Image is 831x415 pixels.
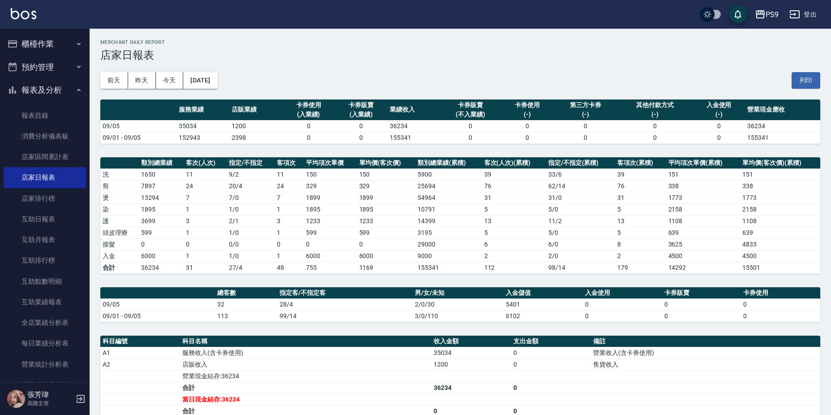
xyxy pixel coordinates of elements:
[335,120,388,132] td: 0
[482,227,546,238] td: 5
[357,192,416,203] td: 1899
[100,287,820,322] table: a dense table
[740,203,820,215] td: 2158
[482,262,546,273] td: 112
[100,157,820,274] table: a dense table
[4,375,86,395] a: 營業項目月分析表
[482,215,546,227] td: 13
[335,132,388,143] td: 0
[4,333,86,354] a: 每日業績分析表
[615,227,666,238] td: 5
[4,126,86,147] a: 消費分析儀表板
[156,72,184,89] button: 今天
[4,271,86,292] a: 互助點數明細
[275,238,304,250] td: 0
[27,390,73,399] h5: 張芳瑋
[666,180,741,192] td: 338
[503,100,551,110] div: 卡券使用
[666,169,741,180] td: 151
[546,203,616,215] td: 5 / 0
[357,250,416,262] td: 6000
[666,192,741,203] td: 1773
[745,120,820,132] td: 36234
[443,110,499,119] div: (不入業績)
[100,262,139,273] td: 合計
[184,227,227,238] td: 1
[215,287,277,299] th: 總客數
[227,215,275,227] td: 2 / 1
[413,298,504,310] td: 2/0/30
[304,227,357,238] td: 599
[284,100,333,110] div: 卡券使用
[304,250,357,262] td: 6000
[666,262,741,273] td: 14292
[415,157,482,169] th: 類別總業績(累積)
[183,72,217,89] button: [DATE]
[666,250,741,262] td: 4500
[431,347,511,359] td: 35034
[786,6,820,23] button: 登出
[227,238,275,250] td: 0 / 0
[556,100,616,110] div: 第三方卡券
[4,292,86,312] a: 互助業績報表
[177,99,229,121] th: 服務業績
[227,227,275,238] td: 1 / 0
[4,167,86,188] a: 店家日報表
[100,238,139,250] td: 接髮
[745,99,820,121] th: 營業現金應收
[413,310,504,322] td: 3/0/110
[503,110,551,119] div: (-)
[100,250,139,262] td: 入金
[741,310,820,322] td: 0
[615,169,666,180] td: 39
[482,180,546,192] td: 76
[740,157,820,169] th: 單均價(客次價)(累積)
[740,238,820,250] td: 4833
[275,227,304,238] td: 1
[275,180,304,192] td: 24
[666,157,741,169] th: 平均項次單價(累積)
[100,310,215,322] td: 09/01 - 09/05
[184,262,227,273] td: 31
[501,132,554,143] td: 0
[546,192,616,203] td: 31 / 0
[100,169,139,180] td: 洗
[415,180,482,192] td: 25694
[227,192,275,203] td: 7 / 0
[440,120,501,132] td: 0
[583,287,662,299] th: 入金使用
[284,110,333,119] div: (入業績)
[100,39,820,45] h2: Merchant Daily Report
[482,169,546,180] td: 39
[745,132,820,143] td: 155341
[388,120,440,132] td: 36234
[180,359,431,370] td: 店販收入
[501,120,554,132] td: 0
[615,262,666,273] td: 179
[583,298,662,310] td: 0
[357,215,416,227] td: 1233
[583,310,662,322] td: 0
[662,298,741,310] td: 0
[282,132,335,143] td: 0
[666,238,741,250] td: 3625
[617,132,693,143] td: 0
[440,132,501,143] td: 0
[100,359,180,370] td: A2
[546,215,616,227] td: 11 / 2
[304,238,357,250] td: 0
[139,215,184,227] td: 3699
[100,298,215,310] td: 09/05
[431,336,511,347] th: 收入金額
[617,120,693,132] td: 0
[4,229,86,250] a: 互助月報表
[275,250,304,262] td: 1
[227,169,275,180] td: 9 / 2
[415,203,482,215] td: 10791
[277,298,413,310] td: 28/4
[413,287,504,299] th: 男/女/未知
[695,110,743,119] div: (-)
[357,238,416,250] td: 0
[4,32,86,56] button: 櫃檯作業
[431,382,511,393] td: 36234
